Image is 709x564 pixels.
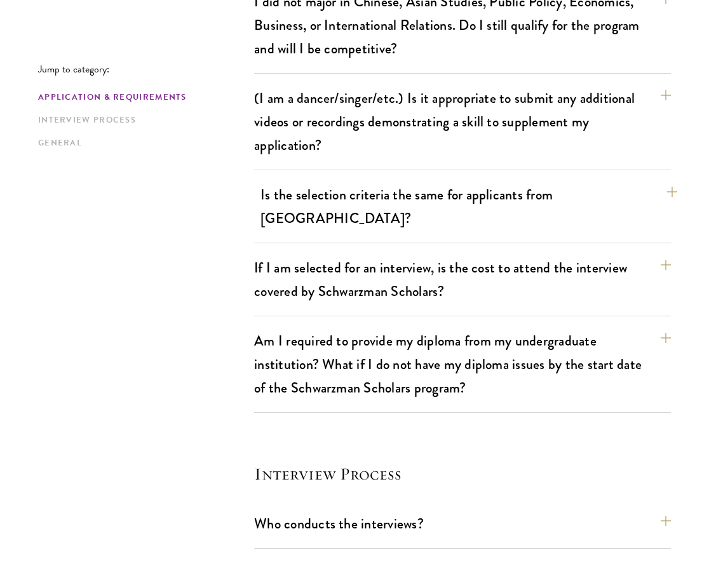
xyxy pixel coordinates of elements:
[254,326,671,402] button: Am I required to provide my diploma from my undergraduate institution? What if I do not have my d...
[38,91,246,104] a: Application & Requirements
[38,64,254,75] p: Jump to category:
[38,137,246,150] a: General
[38,114,246,127] a: Interview Process
[254,464,671,484] h4: Interview Process
[254,253,671,305] button: If I am selected for an interview, is the cost to attend the interview covered by Schwarzman Scho...
[260,180,677,232] button: Is the selection criteria the same for applicants from [GEOGRAPHIC_DATA]?
[254,509,671,538] button: Who conducts the interviews?
[254,84,671,159] button: (I am a dancer/singer/etc.) Is it appropriate to submit any additional videos or recordings demon...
